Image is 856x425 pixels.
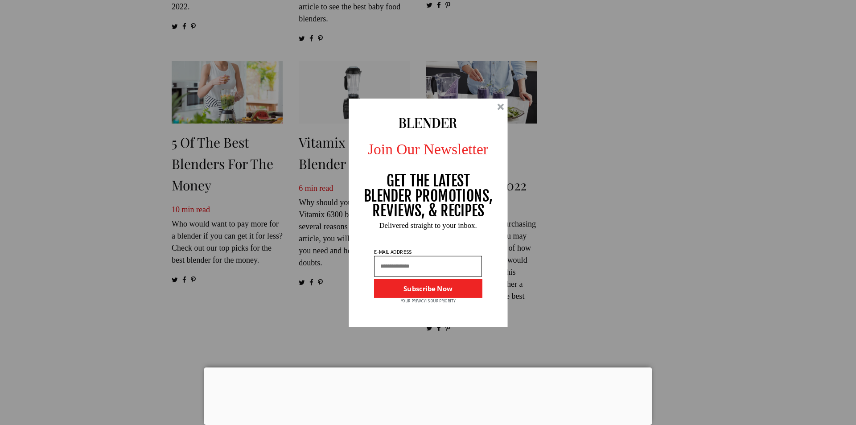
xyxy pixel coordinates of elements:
[341,221,515,229] p: Delivered straight to your inbox.
[363,173,493,219] p: GET THE LATEST BLENDER PROMOTIONS, REVIEWS, & RECIPES
[204,367,652,423] iframe: Advertisement
[341,138,515,160] p: Join Our Newsletter
[374,279,482,297] button: Subscribe Now
[401,297,456,304] p: YOUR PRIVACY IS OUR PRIORITY
[373,249,412,254] p: E-MAIL ADDRESS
